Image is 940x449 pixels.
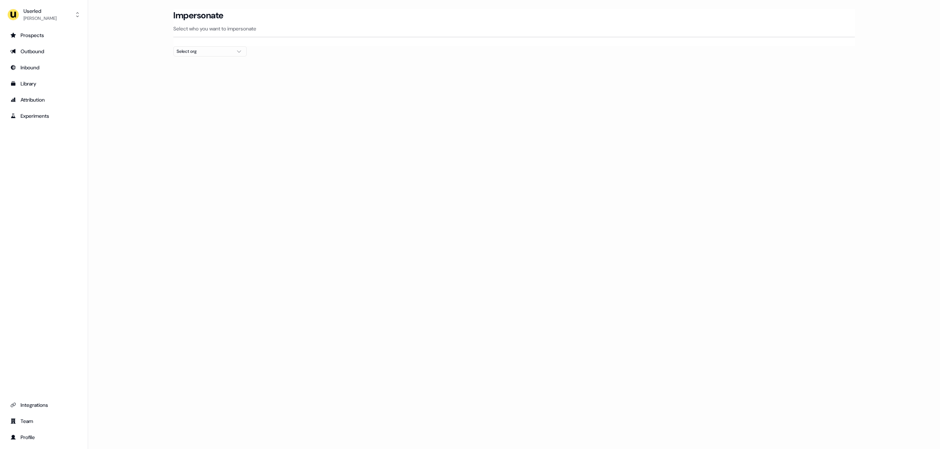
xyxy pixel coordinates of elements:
[177,48,232,55] div: Select org
[6,6,82,23] button: Userled[PERSON_NAME]
[6,94,82,106] a: Go to attribution
[10,401,77,409] div: Integrations
[6,45,82,57] a: Go to outbound experience
[10,64,77,71] div: Inbound
[6,78,82,90] a: Go to templates
[173,46,247,56] button: Select org
[173,25,855,32] p: Select who you want to impersonate
[23,7,57,15] div: Userled
[10,417,77,425] div: Team
[6,29,82,41] a: Go to prospects
[6,110,82,122] a: Go to experiments
[10,434,77,441] div: Profile
[173,10,224,21] h3: Impersonate
[6,399,82,411] a: Go to integrations
[10,32,77,39] div: Prospects
[10,48,77,55] div: Outbound
[6,62,82,73] a: Go to Inbound
[6,431,82,443] a: Go to profile
[10,96,77,103] div: Attribution
[10,112,77,120] div: Experiments
[10,80,77,87] div: Library
[23,15,57,22] div: [PERSON_NAME]
[6,415,82,427] a: Go to team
